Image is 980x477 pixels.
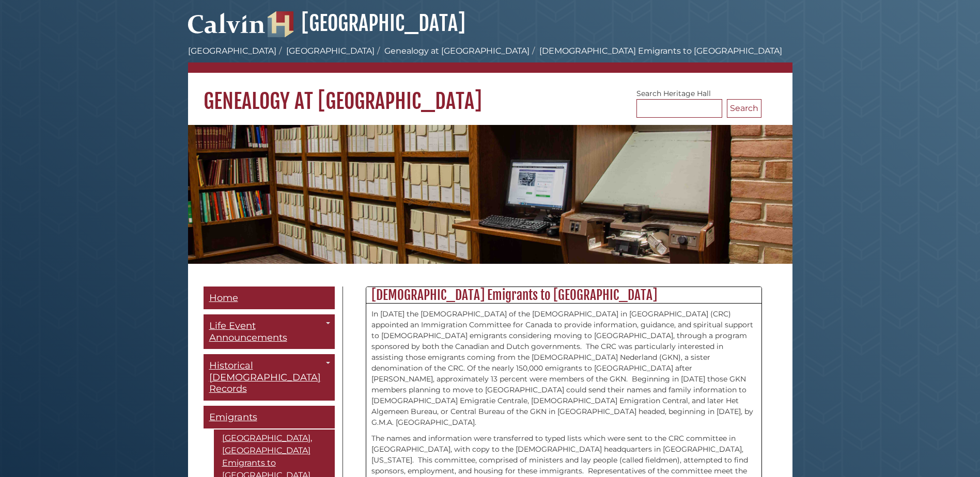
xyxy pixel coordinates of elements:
a: Home [204,287,335,310]
span: Emigrants [209,411,257,423]
a: Calvin University [188,24,266,33]
button: Search [727,99,761,118]
h2: [DEMOGRAPHIC_DATA] Emigrants to [GEOGRAPHIC_DATA] [366,287,761,304]
nav: breadcrumb [188,45,792,73]
span: Historical [DEMOGRAPHIC_DATA] Records [209,360,321,394]
h1: Genealogy at [GEOGRAPHIC_DATA] [188,73,792,114]
li: [DEMOGRAPHIC_DATA] Emigrants to [GEOGRAPHIC_DATA] [530,45,782,57]
span: Home [209,292,238,304]
img: Hekman Library Logo [268,11,293,37]
p: In [DATE] the [DEMOGRAPHIC_DATA] of the [DEMOGRAPHIC_DATA] in [GEOGRAPHIC_DATA] (CRC) appointed a... [371,309,756,428]
a: [GEOGRAPHIC_DATA] [268,10,465,36]
a: Life Event Announcements [204,314,335,349]
a: [GEOGRAPHIC_DATA] [286,46,375,56]
img: Calvin [188,8,266,37]
span: Life Event Announcements [209,320,287,343]
a: [GEOGRAPHIC_DATA] [188,46,276,56]
a: Historical [DEMOGRAPHIC_DATA] Records [204,354,335,401]
a: Emigrants [204,406,335,429]
a: Genealogy at [GEOGRAPHIC_DATA] [384,46,530,56]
